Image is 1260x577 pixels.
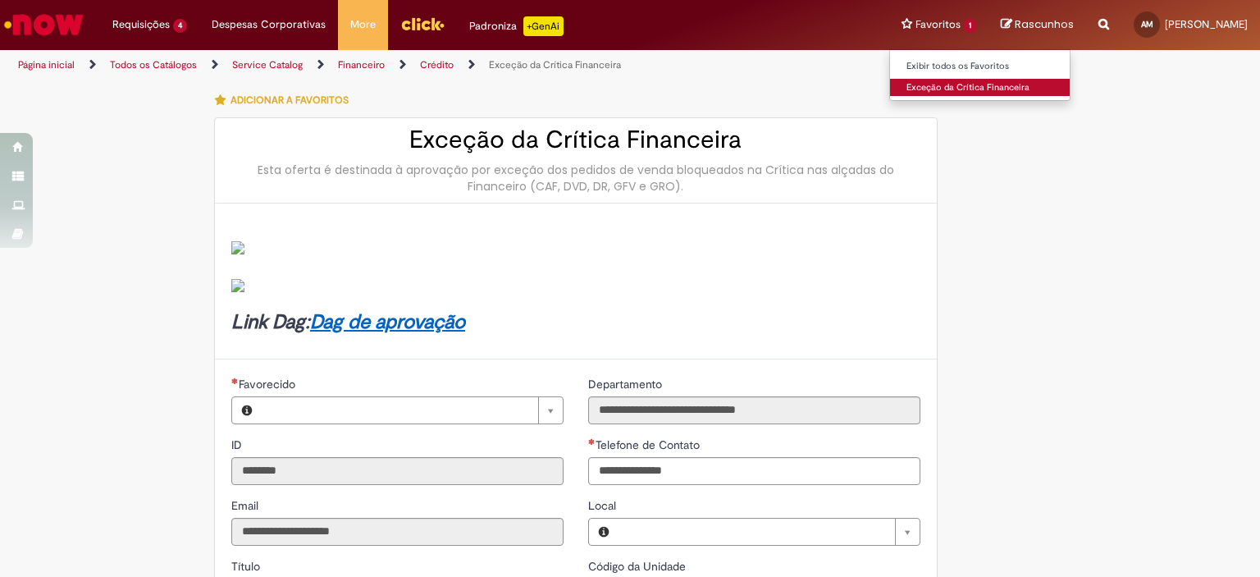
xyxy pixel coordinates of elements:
[1015,16,1074,32] span: Rascunhos
[231,309,465,335] strong: Link Dag:
[112,16,170,33] span: Requisições
[231,279,244,292] img: sys_attachment.do
[489,58,621,71] a: Exceção da Crítica Financeira
[173,19,187,33] span: 4
[1141,19,1153,30] span: AM
[18,58,75,71] a: Página inicial
[231,241,244,254] img: sys_attachment.do
[338,58,385,71] a: Financeiro
[231,518,564,546] input: Email
[12,50,828,80] ul: Trilhas de página
[619,519,920,545] a: Limpar campo Local
[588,376,665,392] label: Somente leitura - Departamento
[588,559,689,574] span: Somente leitura - Código da Unidade
[400,11,445,36] img: click_logo_yellow_360x200.png
[262,397,563,424] a: Limpar campo Favorecido
[1001,17,1074,33] a: Rascunhos
[588,498,619,513] span: Local
[231,559,263,574] span: Somente leitura - Título
[239,377,299,392] span: Necessários - Favorecido
[915,16,961,33] span: Favoritos
[523,16,564,36] p: +GenAi
[890,79,1071,97] a: Exceção da Crítica Financeira
[420,58,454,71] a: Crédito
[214,83,358,117] button: Adicionar a Favoritos
[588,377,665,392] span: Somente leitura - Departamento
[231,162,920,195] div: Esta oferta é destinada à aprovação por exceção dos pedidos de venda bloqueados na Crítica nas al...
[231,498,262,513] span: Somente leitura - Email
[2,8,86,41] img: ServiceNow
[350,16,376,33] span: More
[231,437,245,453] label: Somente leitura - ID
[889,49,1071,101] ul: Favoritos
[589,519,619,545] button: Local, Visualizar este registro
[596,437,703,452] span: Telefone de Contato
[588,457,920,485] input: Telefone de Contato
[231,457,564,485] input: ID
[231,378,239,384] span: Necessários
[588,558,689,575] label: Somente leitura - Código da Unidade
[231,94,349,107] span: Adicionar a Favoritos
[231,126,920,153] h2: Exceção da Crítica Financeira
[890,57,1071,76] a: Exibir todos os Favoritos
[588,438,596,445] span: Obrigatório Preenchido
[232,397,262,424] button: Favorecido, Visualizar este registro
[964,19,976,33] span: 1
[588,396,920,424] input: Departamento
[1165,17,1248,31] span: [PERSON_NAME]
[310,309,465,335] a: Dag de aprovação
[231,497,262,514] label: Somente leitura - Email
[469,16,564,36] div: Padroniza
[231,558,263,575] label: Somente leitura - Título
[231,437,245,452] span: Somente leitura - ID
[212,16,326,33] span: Despesas Corporativas
[232,58,303,71] a: Service Catalog
[110,58,197,71] a: Todos os Catálogos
